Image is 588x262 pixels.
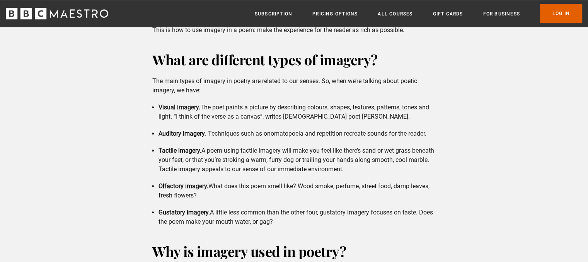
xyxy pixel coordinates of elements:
[378,10,412,18] a: All Courses
[255,4,582,23] nav: Primary
[159,147,201,154] strong: Tactile imagery.
[159,182,436,200] li: What does this poem smell like? Wood smoke, perfume, street food, damp leaves, fresh flowers?
[312,10,358,18] a: Pricing Options
[159,103,436,121] li: The poet paints a picture by describing colours, shapes, textures, patterns, tones and light. “I ...
[6,8,108,19] svg: BBC Maestro
[433,10,463,18] a: Gift Cards
[159,130,205,137] strong: Auditory imagery
[159,129,436,138] li: . Techniques such as onomatopoeia and repetition recreate sounds for the reader.
[159,146,436,174] li: A poem using tactile imagery will make you feel like there’s sand or wet grass beneath your feet,...
[159,209,210,216] strong: Gustatory imagery.
[152,77,436,95] p: The main types of imagery in poetry are related to our senses. So, when we’re talking about poeti...
[540,4,582,23] a: Log In
[159,208,436,226] li: A little less common than the other four, gustatory imagery focuses on taste. Does the poem make ...
[159,104,200,111] strong: Visual imagery.
[152,50,436,69] h2: What are different types of imagery?
[152,26,436,35] p: This is how to use imagery in a poem: make the experience for the reader as rich as possible.
[159,182,208,190] strong: Olfactory imagery.
[483,10,520,18] a: For business
[255,10,292,18] a: Subscription
[152,242,436,260] h2: Why is imagery used in poetry?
